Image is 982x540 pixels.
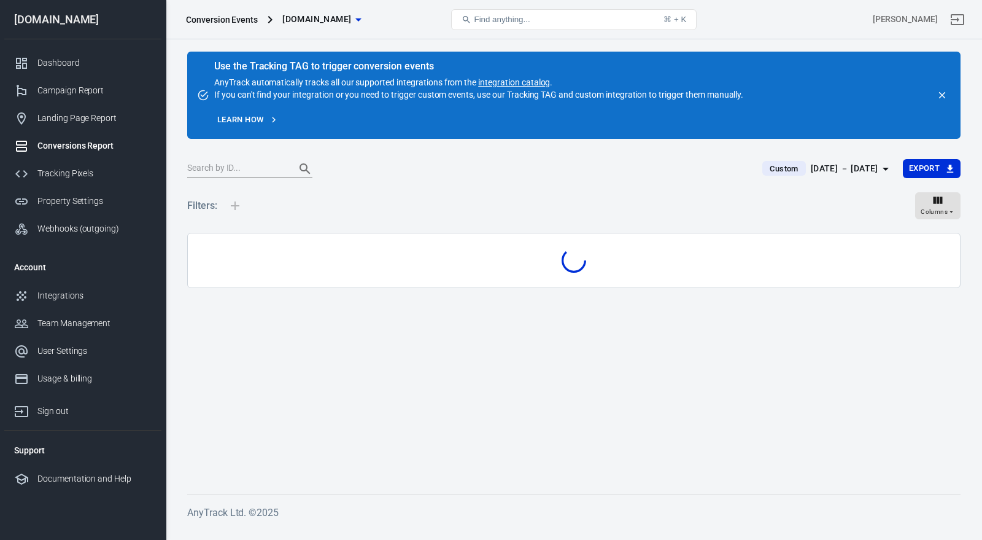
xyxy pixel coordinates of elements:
button: Find anything...⌘ + K [451,9,697,30]
span: Columns [921,206,948,217]
button: Columns [915,192,961,219]
a: Landing Page Report [4,104,161,132]
div: Usage & billing [37,372,152,385]
a: Webhooks (outgoing) [4,215,161,243]
div: ⌘ + K [663,15,686,24]
div: [DOMAIN_NAME] [4,14,161,25]
div: Tracking Pixels [37,167,152,180]
a: Integrations [4,282,161,310]
a: User Settings [4,337,161,365]
button: Search [290,154,320,184]
div: Webhooks (outgoing) [37,222,152,235]
a: Campaign Report [4,77,161,104]
a: integration catalog [478,77,550,87]
a: Usage & billing [4,365,161,393]
div: Team Management [37,317,152,330]
li: Support [4,436,161,465]
span: Find anything... [474,15,530,24]
div: Conversion Events [186,14,258,26]
h5: Filters: [187,186,217,225]
div: Dashboard [37,57,152,69]
h6: AnyTrack Ltd. © 2025 [187,505,961,520]
a: Learn how [214,111,281,130]
div: Integrations [37,289,152,302]
a: Team Management [4,310,161,337]
button: [DOMAIN_NAME] [277,8,366,31]
a: Dashboard [4,49,161,77]
input: Search by ID... [187,161,285,177]
div: Property Settings [37,195,152,208]
span: Custom [765,163,803,175]
a: Property Settings [4,187,161,215]
a: Conversions Report [4,132,161,160]
div: Sign out [37,405,152,418]
div: Documentation and Help [37,472,152,485]
div: User Settings [37,345,152,358]
div: Landing Page Report [37,112,152,125]
button: close [934,87,951,104]
div: Campaign Report [37,84,152,97]
a: Sign out [4,393,161,425]
span: sansarsolutions.ca [282,12,351,27]
div: [DATE] － [DATE] [811,161,878,176]
a: Tracking Pixels [4,160,161,187]
div: Conversions Report [37,139,152,152]
button: Custom[DATE] － [DATE] [752,158,902,179]
div: AnyTrack automatically tracks all our supported integrations from the . If you can't find your in... [214,61,743,101]
div: Use the Tracking TAG to trigger conversion events [214,60,743,72]
a: Sign out [943,5,972,34]
button: Export [903,159,961,178]
div: Account id: zL4j7kky [873,13,938,26]
li: Account [4,252,161,282]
